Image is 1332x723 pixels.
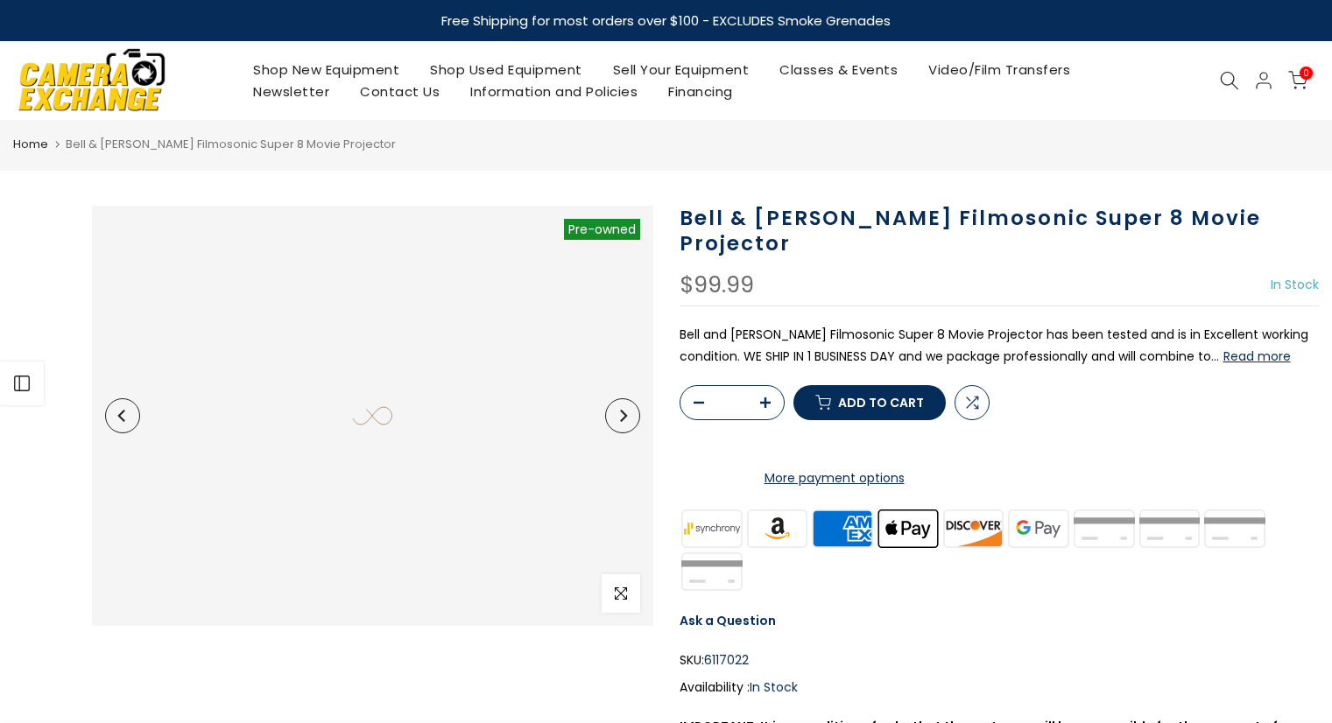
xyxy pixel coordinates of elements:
[1288,71,1307,90] a: 0
[680,467,990,489] a: More payment options
[415,59,598,81] a: Shop Used Equipment
[680,507,745,550] img: synchrony
[913,59,1086,81] a: Video/Film Transfers
[1202,507,1268,550] img: shopify pay
[680,324,1320,368] p: Bell and [PERSON_NAME] Filmosonic Super 8 Movie Projector has been tested and is in Excellent wor...
[1223,348,1291,364] button: Read more
[345,81,455,102] a: Contact Us
[680,677,1320,698] div: Availability :
[838,397,924,409] span: Add to cart
[605,398,640,433] button: Next
[680,649,1320,671] div: SKU:
[653,81,749,102] a: Financing
[750,678,798,696] span: In Stock
[66,136,396,152] span: Bell & [PERSON_NAME] Filmosonic Super 8 Movie Projector
[810,507,876,550] img: american express
[597,59,765,81] a: Sell Your Equipment
[1006,507,1072,550] img: google pay
[238,59,415,81] a: Shop New Equipment
[941,507,1006,550] img: discover
[105,398,140,433] button: Previous
[238,81,345,102] a: Newsletter
[1271,276,1319,293] span: In Stock
[793,385,946,420] button: Add to cart
[680,274,754,297] div: $99.99
[680,206,1320,256] h1: Bell & [PERSON_NAME] Filmosonic Super 8 Movie Projector
[765,59,913,81] a: Classes & Events
[1071,507,1137,550] img: master
[680,612,776,629] a: Ask a Question
[1300,67,1313,80] span: 0
[875,507,941,550] img: apple pay
[441,11,891,30] strong: Free Shipping for most orders over $100 - EXCLUDES Smoke Grenades
[13,136,48,153] a: Home
[680,550,745,593] img: visa
[704,649,749,671] span: 6117022
[455,81,653,102] a: Information and Policies
[1137,507,1202,550] img: paypal
[744,507,810,550] img: amazon payments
